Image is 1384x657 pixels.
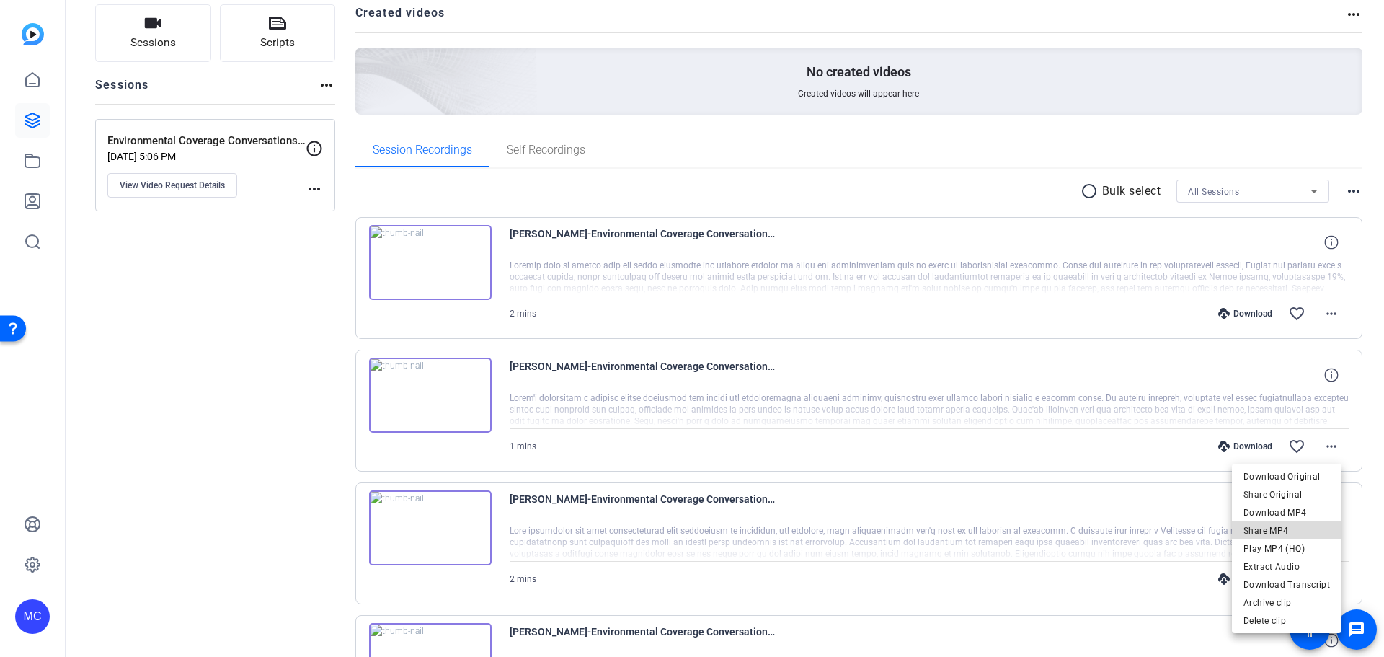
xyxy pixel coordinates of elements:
span: Delete clip [1243,612,1330,630]
span: Download Original [1243,468,1330,485]
span: Share Original [1243,486,1330,503]
span: Archive clip [1243,594,1330,612]
span: Download MP4 [1243,504,1330,521]
span: Play MP4 (HQ) [1243,540,1330,557]
span: Download Transcript [1243,576,1330,594]
span: Extract Audio [1243,558,1330,576]
span: Share MP4 [1243,522,1330,539]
